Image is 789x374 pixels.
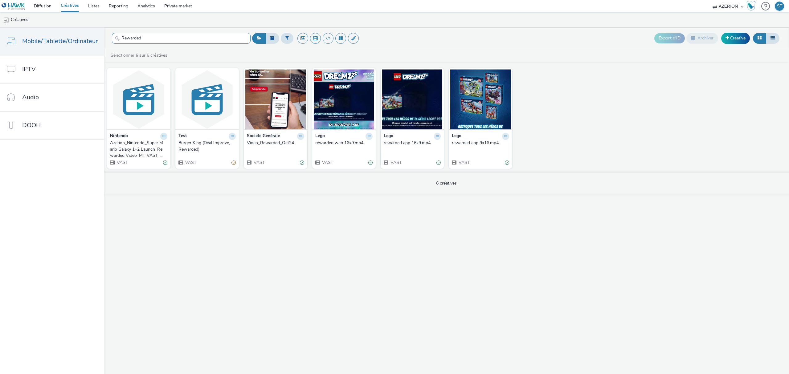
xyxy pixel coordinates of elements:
[300,159,304,166] div: Valide
[315,133,325,140] strong: Lego
[163,159,167,166] div: Valide
[185,160,196,165] span: VAST
[231,159,236,166] div: Partiellement valide
[452,140,509,146] a: rewarded app 9x16.mp4
[178,133,187,140] strong: Test
[110,52,170,58] a: Sélectionner sur 6 créatives
[753,33,766,43] button: Grille
[22,37,98,46] span: Mobile/Tablette/Ordinateur
[116,160,128,165] span: VAST
[253,160,265,165] span: VAST
[315,140,373,146] a: rewarded web 16x9.mp4
[2,2,25,10] img: undefined Logo
[436,159,441,166] div: Valide
[112,33,251,44] input: Rechercher...
[136,52,138,58] strong: 6
[450,69,511,129] img: rewarded app 9x16.mp4 visual
[777,2,782,11] div: ST
[390,160,402,165] span: VAST
[384,140,439,146] div: rewarded app 16x9.mp4
[247,133,280,140] strong: Societe Générale
[746,1,758,11] a: Hawk Academy
[108,69,169,129] img: Azerion_Nintendo_Super Mario Galaxy 1+2 Launch_Rewarded Video_MT_VAST_PreLaunch_16/09-01/10 visual
[110,140,165,159] div: Azerion_Nintendo_Super Mario Galaxy 1+2 Launch_Rewarded Video_MT_VAST_PreLaunch_16/09-01/10
[110,140,167,159] a: Azerion_Nintendo_Super Mario Galaxy 1+2 Launch_Rewarded Video_MT_VAST_PreLaunch_16/09-01/10
[766,33,779,43] button: Liste
[384,133,393,140] strong: Lego
[3,17,9,23] img: mobile
[452,140,507,146] div: rewarded app 9x16.mp4
[321,160,333,165] span: VAST
[452,133,461,140] strong: Lego
[247,140,302,146] div: Video_Rewarded_Oct24
[22,93,39,102] span: Audio
[315,140,370,146] div: rewarded web 16x9.mp4
[177,69,237,129] img: Burger King (Deal Improve, Rewarded) visual
[382,69,443,129] img: rewarded app 16x9.mp4 visual
[384,140,441,146] a: rewarded app 16x9.mp4
[436,180,457,186] span: 6 créatives
[314,69,374,129] img: rewarded web 16x9.mp4 visual
[721,33,750,44] a: Créative
[458,160,470,165] span: VAST
[22,65,36,74] span: IPTV
[746,1,756,11] img: Hawk Academy
[686,33,718,43] button: Archiver
[368,159,373,166] div: Valide
[110,133,128,140] strong: Nintendo
[178,140,236,152] a: Burger King (Deal Improve, Rewarded)
[22,121,41,130] span: DOOH
[654,33,685,43] button: Export d'ID
[178,140,233,152] div: Burger King (Deal Improve, Rewarded)
[505,159,509,166] div: Valide
[245,69,306,129] img: Video_Rewarded_Oct24 visual
[247,140,304,146] a: Video_Rewarded_Oct24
